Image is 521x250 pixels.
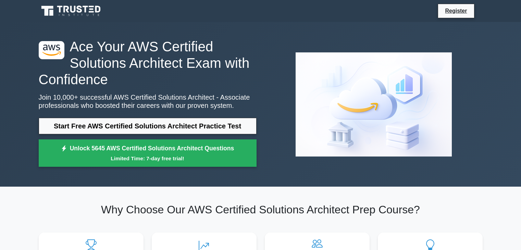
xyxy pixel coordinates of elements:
[39,118,257,134] a: Start Free AWS Certified Solutions Architect Practice Test
[39,93,257,110] p: Join 10,000+ successful AWS Certified Solutions Architect - Associate professionals who boosted t...
[39,203,483,216] h2: Why Choose Our AWS Certified Solutions Architect Prep Course?
[47,154,248,162] small: Limited Time: 7-day free trial!
[290,47,457,162] img: AWS Certified Solutions Architect - Associate Preview
[441,7,471,15] a: Register
[39,139,257,167] a: Unlock 5645 AWS Certified Solutions Architect QuestionsLimited Time: 7-day free trial!
[39,38,257,88] h1: Ace Your AWS Certified Solutions Architect Exam with Confidence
